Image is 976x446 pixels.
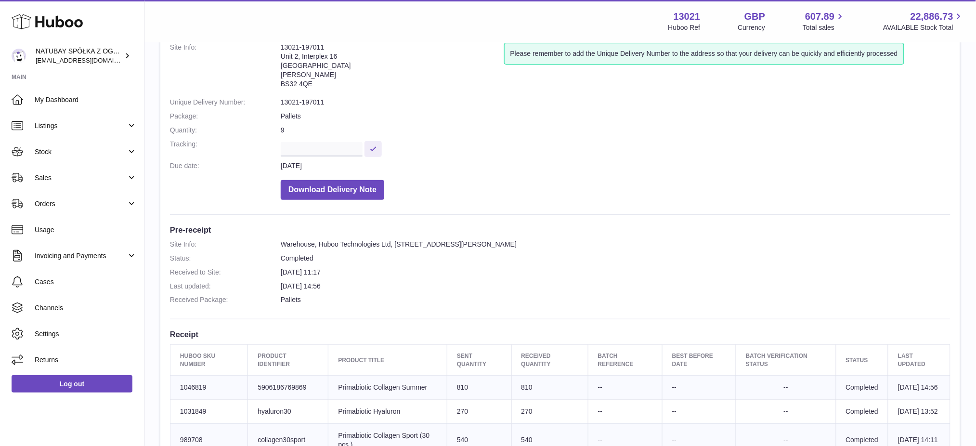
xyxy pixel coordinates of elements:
a: 607.89 Total sales [803,10,846,32]
div: Currency [738,23,766,32]
td: 1031849 [170,399,248,423]
span: Sales [35,173,127,183]
strong: 13021 [674,10,701,23]
span: Cases [35,277,137,287]
td: 270 [447,399,511,423]
span: 607.89 [805,10,834,23]
span: 22,886.73 [911,10,953,23]
img: internalAdmin-13021@internal.huboo.com [12,49,26,63]
div: NATUBAY SPÓŁKA Z OGRANICZONĄ ODPOWIEDZIALNOŚCIĄ [36,47,122,65]
span: Invoicing and Payments [35,251,127,261]
span: [EMAIL_ADDRESS][DOMAIN_NAME] [36,56,142,64]
span: Total sales [803,23,846,32]
strong: GBP [744,10,765,23]
a: 22,886.73 AVAILABLE Stock Total [883,10,964,32]
td: [DATE] 13:52 [888,399,950,423]
a: Log out [12,375,132,393]
span: Listings [35,121,127,131]
span: Channels [35,303,137,313]
td: 810 [447,375,511,399]
div: Huboo Ref [668,23,701,32]
td: 1046819 [170,375,248,399]
td: hyaluron30 [248,399,328,423]
div: -- [746,407,826,416]
span: AVAILABLE Stock Total [883,23,964,32]
td: -- [588,399,662,423]
td: 270 [511,399,588,423]
div: -- [746,383,826,392]
td: Primabiotic Collagen Summer [328,375,447,399]
div: -- [746,435,826,445]
td: -- [662,375,736,399]
td: -- [588,375,662,399]
td: 810 [511,375,588,399]
td: Completed [836,375,888,399]
span: Returns [35,355,137,365]
td: 5906186769869 [248,375,328,399]
td: [DATE] 14:56 [888,375,950,399]
span: Orders [35,199,127,209]
td: Primabiotic Hyaluron [328,399,447,423]
td: Completed [836,399,888,423]
span: My Dashboard [35,95,137,105]
span: Settings [35,329,137,339]
span: Stock [35,147,127,157]
td: -- [662,399,736,423]
span: Usage [35,225,137,235]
